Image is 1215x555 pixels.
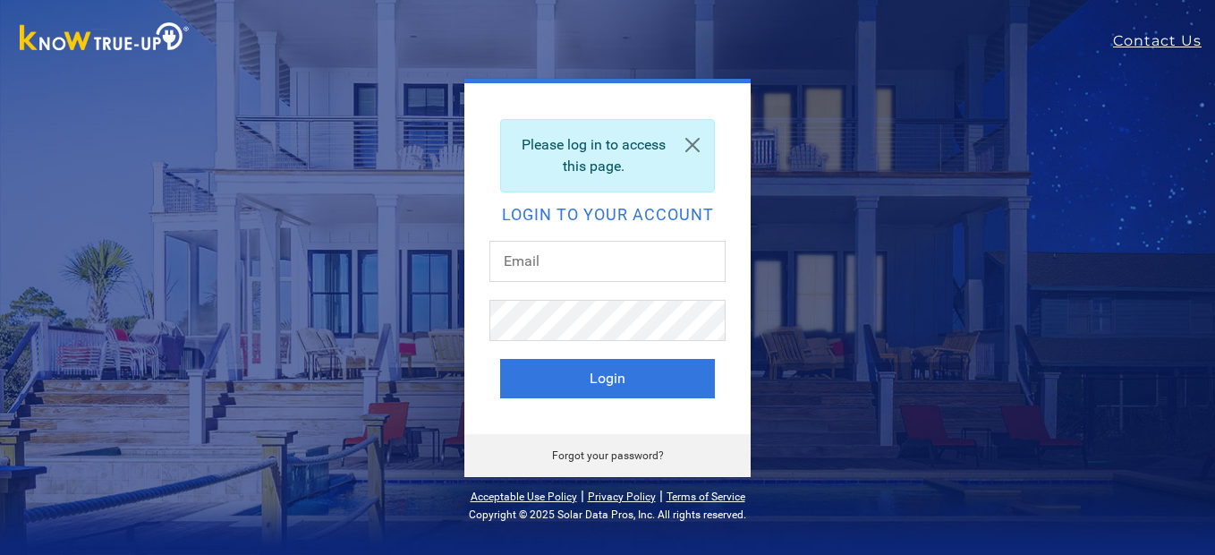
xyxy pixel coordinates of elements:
a: Acceptable Use Policy [471,491,577,503]
a: Terms of Service [667,491,745,503]
a: Forgot your password? [552,449,664,462]
a: Privacy Policy [588,491,656,503]
span: | [659,487,663,504]
h2: Login to your account [500,207,715,223]
img: Know True-Up [11,19,199,59]
div: Please log in to access this page. [500,119,715,192]
span: | [581,487,584,504]
input: Email [489,241,726,282]
a: Close [671,120,714,170]
button: Login [500,359,715,398]
a: Contact Us [1113,30,1215,52]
